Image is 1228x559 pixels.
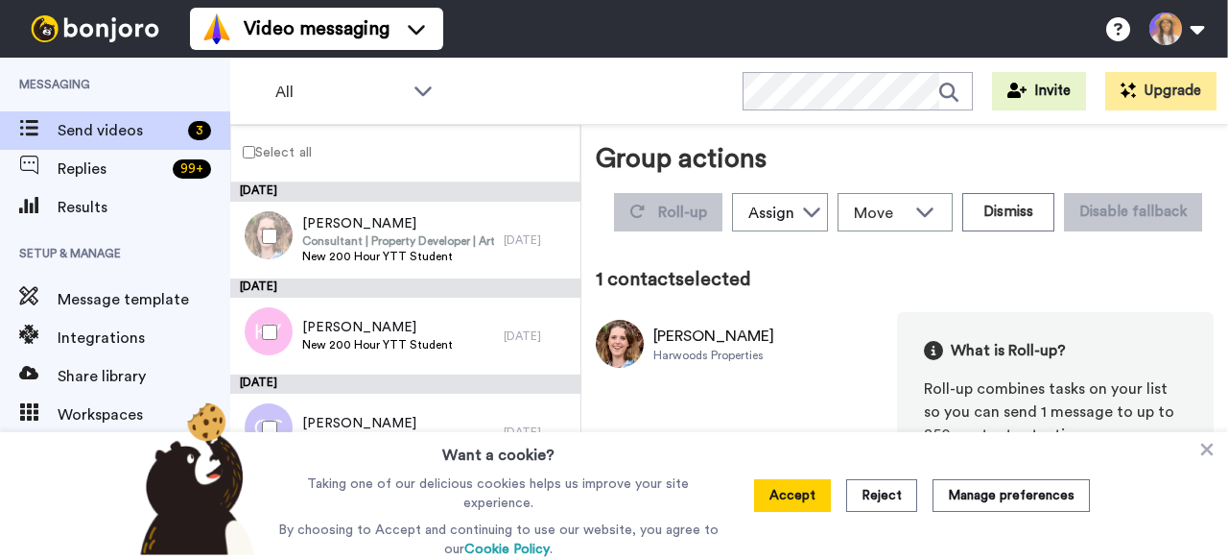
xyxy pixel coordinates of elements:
span: Replies [58,158,165,181]
span: Integrations [58,327,230,350]
label: Select all [231,140,312,163]
div: [DATE] [504,232,571,248]
button: Disable fallback [1064,193,1202,231]
div: Group actions [596,139,767,185]
div: Assign [748,202,794,225]
span: New 200 Hour YTT Student [302,249,494,264]
div: [DATE] [230,182,580,202]
span: Results [58,196,230,219]
a: Cookie Policy [464,543,550,556]
button: Upgrade [1105,72,1216,110]
p: By choosing to Accept and continuing to use our website, you agree to our . [273,521,723,559]
div: Harwoods Properties [653,348,774,363]
span: Move [854,202,906,225]
div: [DATE] [230,279,580,298]
span: New 200 Hour YTT Student [302,337,453,352]
div: [DATE] [504,328,571,344]
div: Roll-up combines tasks on your list so you can send 1 message to up to 250 contacts at a time. [924,377,1187,447]
span: Consultant | Property Developer | Artist [302,233,494,249]
h3: Want a cookie? [442,432,555,467]
div: 3 [188,121,211,140]
button: Invite [992,72,1086,110]
span: [PERSON_NAME] [302,414,453,433]
span: [PERSON_NAME] [302,214,494,233]
div: [PERSON_NAME] [653,325,774,348]
span: [PERSON_NAME] [302,318,453,337]
img: bear-with-cookie.png [123,401,265,555]
span: Message template [58,288,230,311]
button: Dismiss [962,193,1054,231]
span: What is Roll-up? [951,339,1066,362]
img: Image of Tess Harwood [596,320,644,368]
div: 1 contact selected [596,266,1214,293]
span: Video messaging [244,15,390,42]
img: bj-logo-header-white.svg [23,15,167,42]
span: All [275,81,404,104]
span: Workspaces [58,403,230,426]
img: vm-color.svg [201,13,232,44]
span: Roll-up [658,205,707,220]
div: [DATE] [230,375,580,394]
span: Share library [58,365,230,388]
input: Select all [243,146,255,158]
p: Taking one of our delicious cookies helps us improve your site experience. [273,474,723,513]
div: [DATE] [504,425,571,440]
button: Accept [754,479,831,512]
button: Reject [846,479,917,512]
button: Roll-up [614,193,722,231]
span: Send videos [58,119,180,142]
div: 99 + [173,159,211,179]
button: Manage preferences [933,479,1090,512]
